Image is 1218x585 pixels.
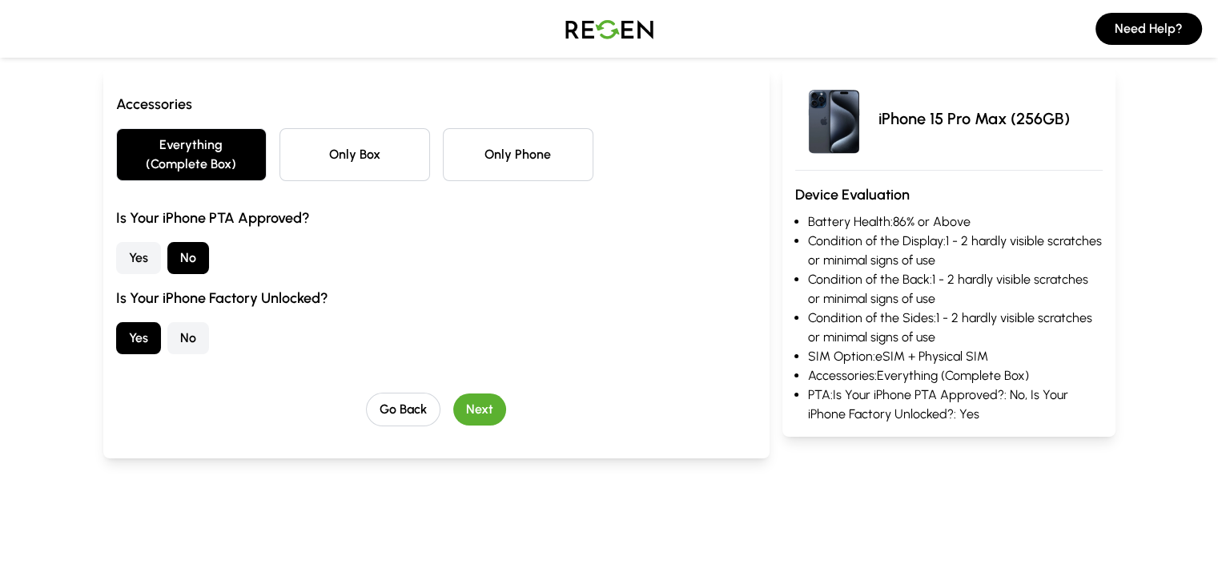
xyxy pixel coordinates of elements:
[116,287,757,309] h3: Is Your iPhone Factory Unlocked?
[553,6,665,51] img: Logo
[116,93,757,115] h3: Accessories
[795,184,1103,206] h3: Device Evaluation
[808,212,1103,232] li: Battery Health: 86% or Above
[808,366,1103,385] li: Accessories: Everything (Complete Box)
[1095,13,1202,45] button: Need Help?
[795,80,872,157] img: iPhone 15 Pro Max
[808,270,1103,309] li: Condition of the Back: 1 - 2 hardly visible scratches or minimal signs of use
[808,347,1103,366] li: SIM Option: eSIM + Physical SIM
[116,207,757,229] h3: Is Your iPhone PTA Approved?
[443,128,593,181] button: Only Phone
[167,242,209,274] button: No
[279,128,430,181] button: Only Box
[808,385,1103,424] li: PTA: Is Your iPhone PTA Approved?: No, Is Your iPhone Factory Unlocked?: Yes
[116,242,161,274] button: Yes
[116,322,161,354] button: Yes
[808,309,1103,347] li: Condition of the Sides: 1 - 2 hardly visible scratches or minimal signs of use
[808,232,1103,270] li: Condition of the Display: 1 - 2 hardly visible scratches or minimal signs of use
[167,322,209,354] button: No
[116,128,267,181] button: Everything (Complete Box)
[878,107,1070,130] p: iPhone 15 Pro Max (256GB)
[366,393,440,426] button: Go Back
[453,393,506,426] button: Next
